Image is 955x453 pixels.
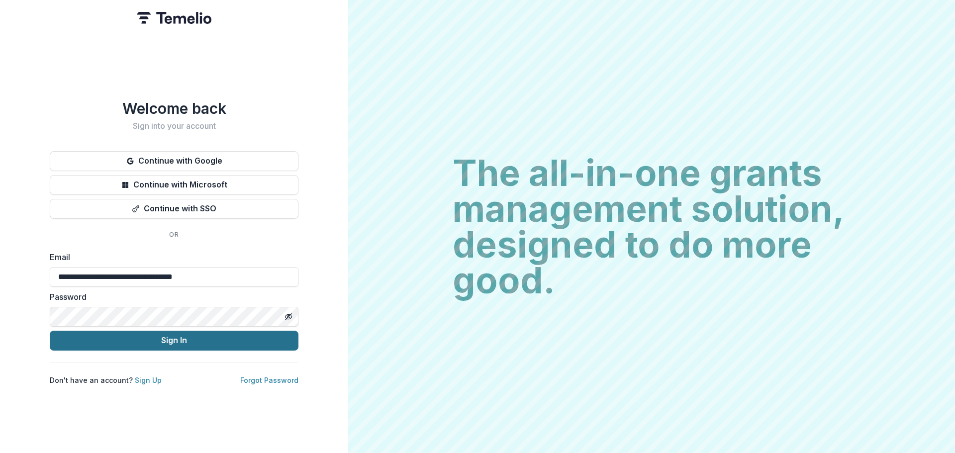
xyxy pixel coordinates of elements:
label: Email [50,251,292,263]
h1: Welcome back [50,99,298,117]
button: Sign In [50,331,298,351]
p: Don't have an account? [50,375,162,385]
img: Temelio [137,12,211,24]
button: Continue with SSO [50,199,298,219]
a: Sign Up [135,376,162,384]
button: Continue with Google [50,151,298,171]
keeper-lock: Open Keeper Popup [267,311,279,323]
button: Toggle password visibility [281,309,296,325]
button: Continue with Microsoft [50,175,298,195]
h2: Sign into your account [50,121,298,131]
a: Forgot Password [240,376,298,384]
label: Password [50,291,292,303]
